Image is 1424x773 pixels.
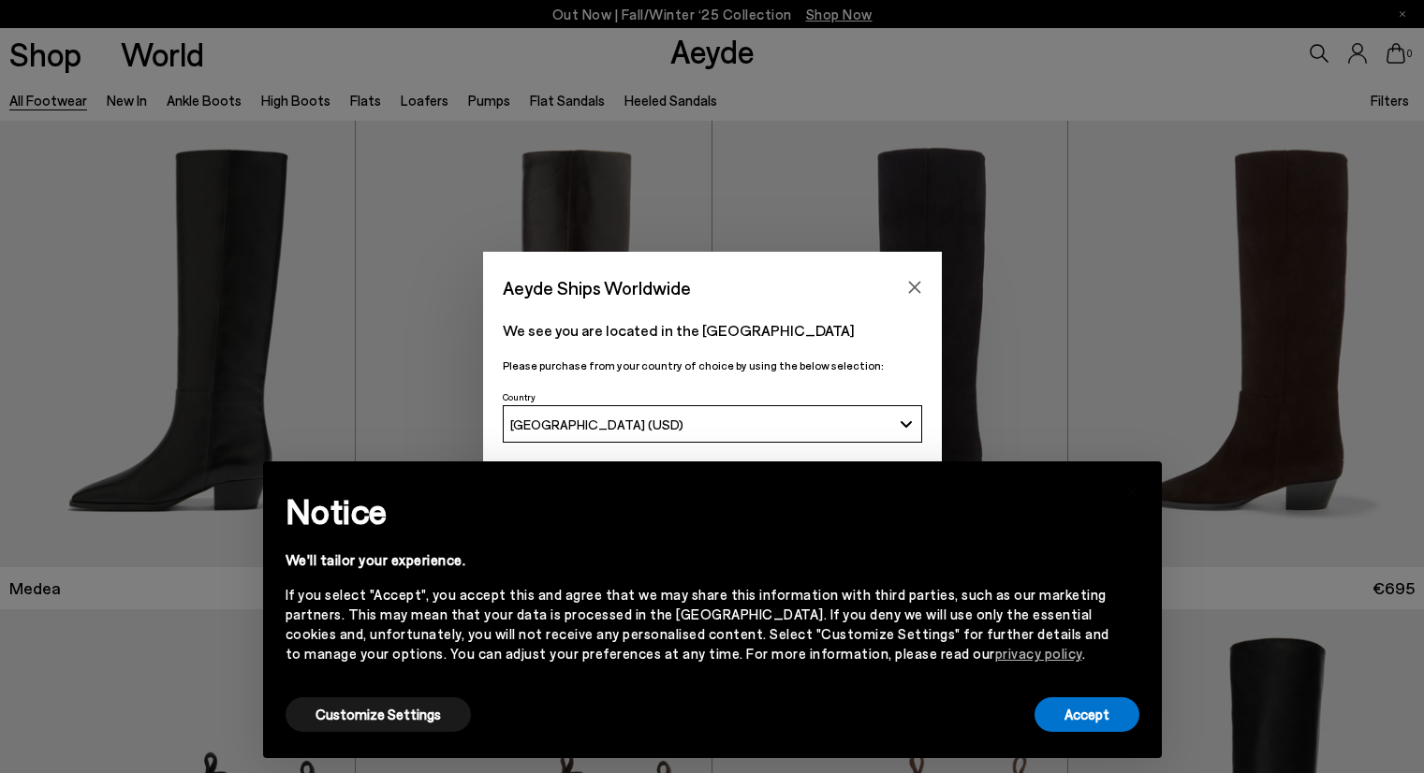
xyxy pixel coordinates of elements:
p: We see you are located in the [GEOGRAPHIC_DATA] [503,319,922,342]
span: Aeyde Ships Worldwide [503,271,691,304]
p: Please purchase from your country of choice by using the below selection: [503,357,922,374]
button: Customize Settings [286,697,471,732]
button: Close this notice [1109,467,1154,512]
span: Country [503,391,536,402]
div: If you select "Accept", you accept this and agree that we may share this information with third p... [286,585,1109,664]
div: We'll tailor your experience. [286,550,1109,570]
button: Accept [1035,697,1139,732]
a: privacy policy [995,645,1082,662]
h2: Notice [286,487,1109,535]
span: [GEOGRAPHIC_DATA] (USD) [510,416,683,432]
span: × [1125,475,1138,503]
button: Close [901,273,929,301]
